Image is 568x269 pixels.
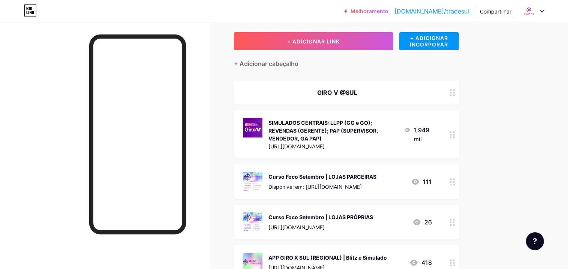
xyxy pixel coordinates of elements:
[424,218,432,227] font: 26
[243,212,262,232] img: Curso Foco Setembro | LOJAS PRÓPRIAS
[268,223,373,231] div: [URL][DOMAIN_NAME]
[287,38,340,45] span: + ADICIONAR LINK
[268,173,376,181] div: Curso Foco Setembro | LOJAS PARCEIRAS
[480,7,511,15] div: Compartilhar
[414,126,432,143] font: 1,949 mil
[268,183,376,191] div: Disponível em: [URL][DOMAIN_NAME]
[243,118,262,137] img: SIMULADOS CENTRAL: LLPP (GG e GO); REVENDAS (GERENTE); PAP (SUPERVISOR, VENDEDOR, GA PAP)
[423,177,432,186] font: 111
[351,8,388,14] font: Melhoramento
[268,119,398,142] div: SIMULADOS CENTRAIS: LLPP (GG e GO); REVENDAS (GERENTE); PAP (SUPERVISOR, VENDEDOR, GA PAP)
[243,172,262,191] img: Curso Foco Setembro | LOJAS PARCEIRAS
[522,4,536,18] img: Comércio Sul
[268,142,398,150] div: [URL][DOMAIN_NAME]
[394,7,469,16] a: [DOMAIN_NAME]/tradesul
[399,32,459,50] div: + ADICIONAR INCORPORAR
[243,88,432,97] div: GIRO V @SUL
[268,213,373,221] div: Curso Foco Setembro | LOJAS PRÓPRIAS
[268,254,387,262] div: APP GIRO X SUL (REGIONAL) | Blitz e Simulado
[234,32,393,50] button: + ADICIONAR LINK
[421,258,432,267] font: 418
[234,59,298,68] div: + Adicionar cabeçalho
